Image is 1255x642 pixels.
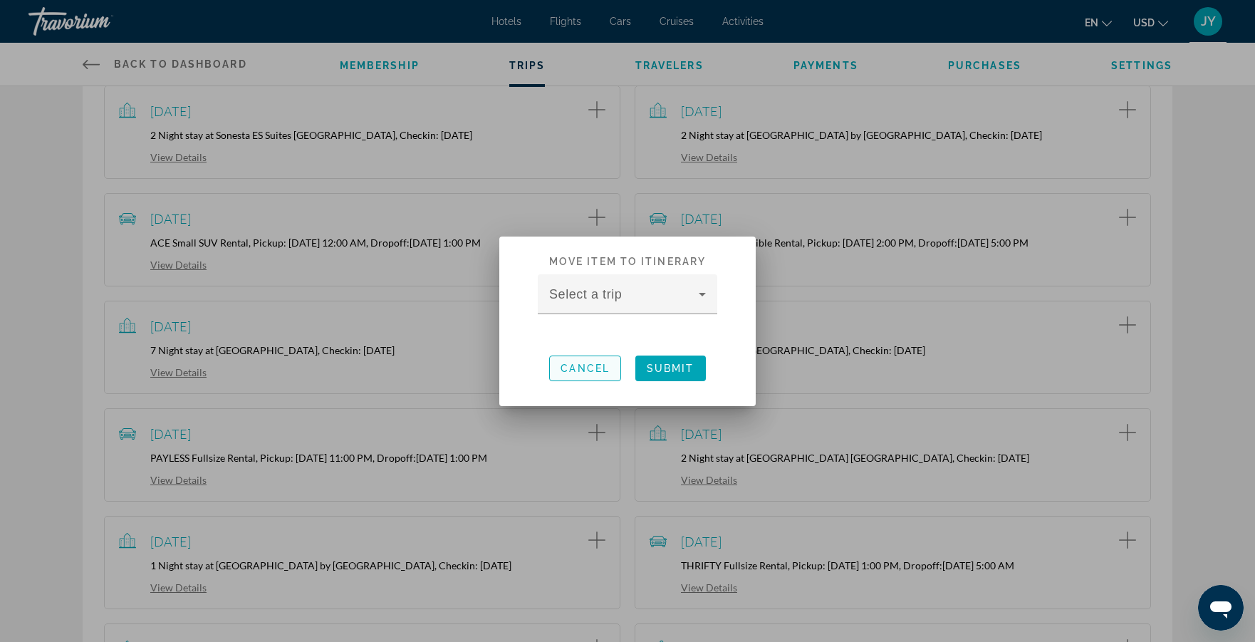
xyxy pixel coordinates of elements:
[647,363,694,374] span: Submit
[521,237,734,274] h2: Move item to itinerary
[549,286,622,301] mat-label: Select a trip
[549,356,621,381] button: Cancel
[635,356,706,381] button: Submit
[561,363,610,374] span: Cancel
[1198,585,1244,631] iframe: Button to launch messaging window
